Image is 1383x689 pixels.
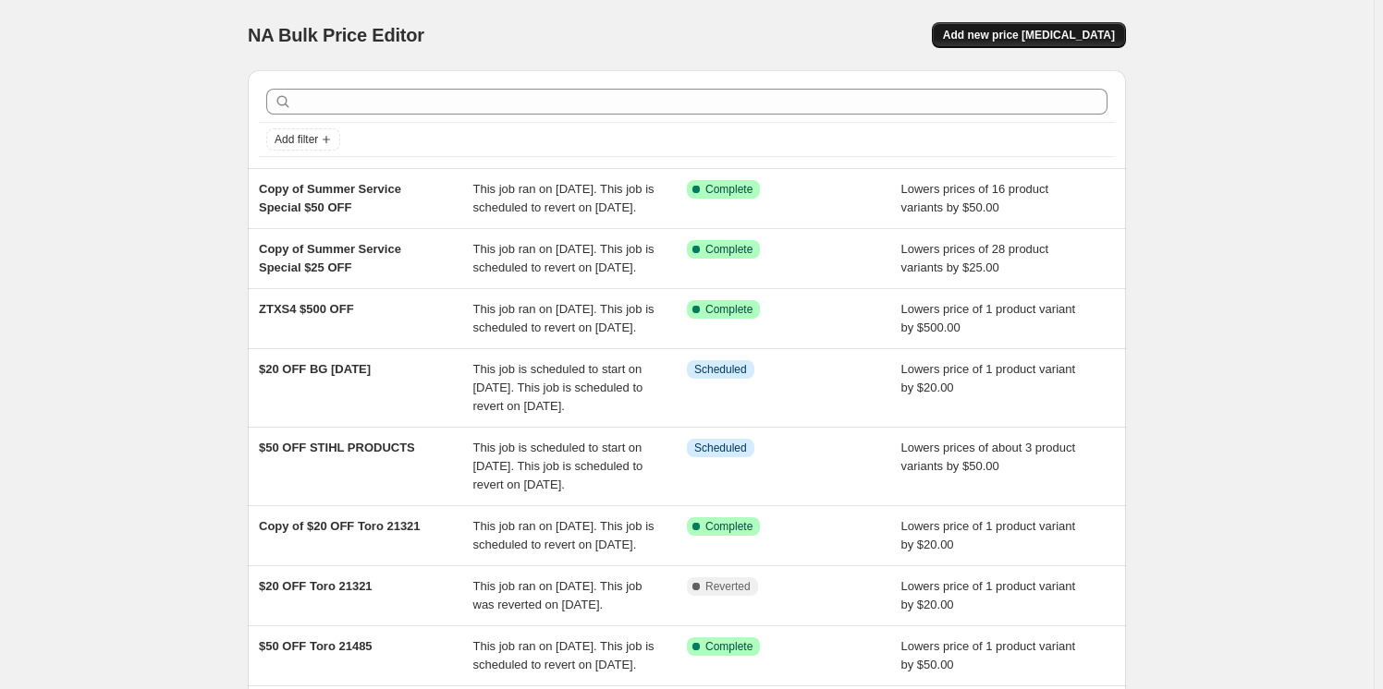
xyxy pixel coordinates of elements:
[694,362,747,377] span: Scheduled
[705,182,753,197] span: Complete
[901,579,1076,611] span: Lowers price of 1 product variant by $20.00
[259,242,401,274] span: Copy of Summer Service Special $25 OFF
[901,182,1049,214] span: Lowers prices of 16 product variants by $50.00
[259,639,373,653] span: $50 OFF Toro 21485
[259,519,421,533] span: Copy of $20 OFF Toro 21321
[901,441,1076,473] span: Lowers prices of about 3 product variants by $50.00
[473,639,655,671] span: This job ran on [DATE]. This job is scheduled to revert on [DATE].
[901,242,1049,274] span: Lowers prices of 28 product variants by $25.00
[901,302,1076,334] span: Lowers price of 1 product variant by $500.00
[932,22,1126,48] button: Add new price [MEDICAL_DATA]
[901,362,1076,394] span: Lowers price of 1 product variant by $20.00
[259,182,401,214] span: Copy of Summer Service Special $50 OFF
[705,242,753,257] span: Complete
[259,302,354,316] span: ZTXS4 $500 OFF
[705,302,753,317] span: Complete
[694,441,747,455] span: Scheduled
[943,28,1115,42] span: Add new price [MEDICAL_DATA]
[259,362,371,376] span: $20 OFF BG [DATE]
[473,579,643,611] span: This job ran on [DATE]. This job was reverted on [DATE].
[705,639,753,654] span: Complete
[266,128,340,151] button: Add filter
[473,441,643,491] span: This job is scheduled to start on [DATE]. This job is scheduled to revert on [DATE].
[259,441,415,454] span: $50 OFF STIHL PRODUCTS
[473,519,655,551] span: This job ran on [DATE]. This job is scheduled to revert on [DATE].
[901,639,1076,671] span: Lowers price of 1 product variant by $50.00
[275,132,318,147] span: Add filter
[705,579,751,594] span: Reverted
[473,302,655,334] span: This job ran on [DATE]. This job is scheduled to revert on [DATE].
[705,519,753,534] span: Complete
[473,362,643,413] span: This job is scheduled to start on [DATE]. This job is scheduled to revert on [DATE].
[473,182,655,214] span: This job ran on [DATE]. This job is scheduled to revert on [DATE].
[248,25,424,45] span: NA Bulk Price Editor
[901,519,1076,551] span: Lowers price of 1 product variant by $20.00
[473,242,655,274] span: This job ran on [DATE]. This job is scheduled to revert on [DATE].
[259,579,373,593] span: $20 OFF Toro 21321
